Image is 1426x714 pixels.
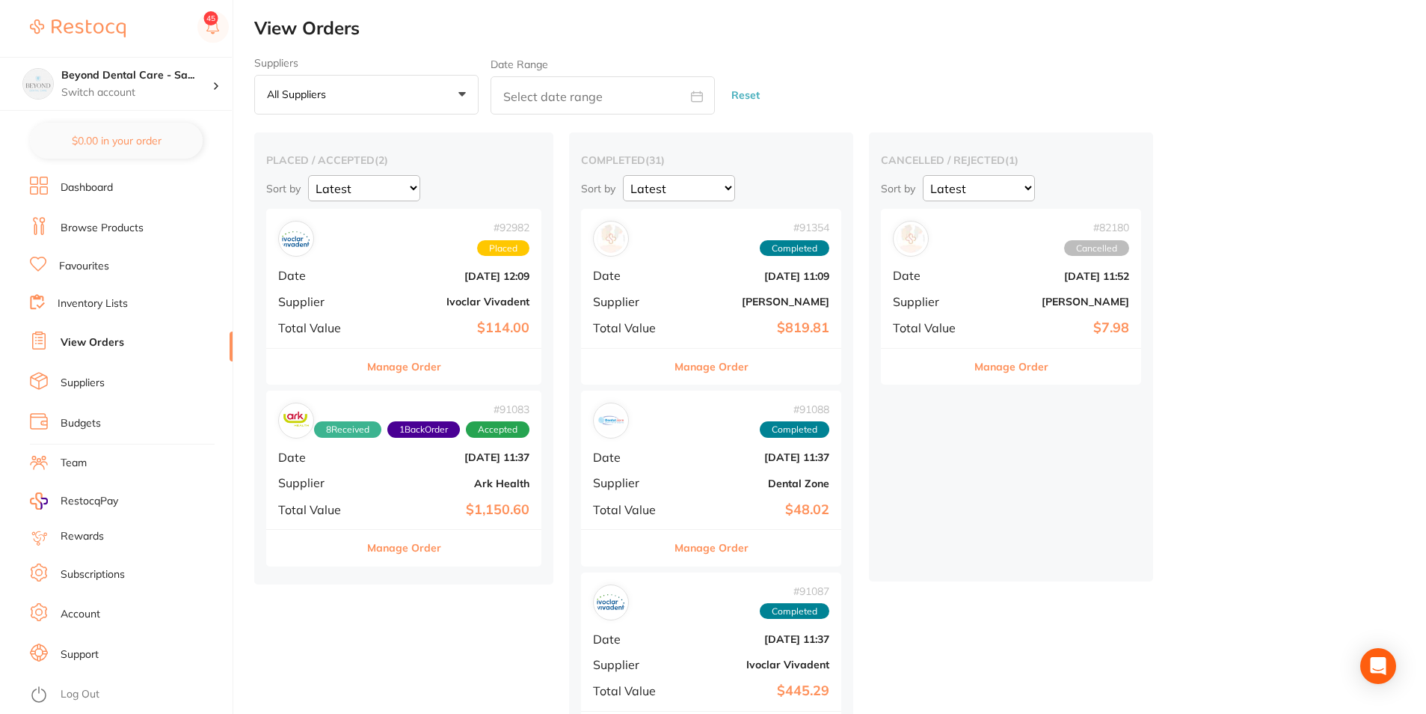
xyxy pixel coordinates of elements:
span: Placed [477,240,529,257]
a: Browse Products [61,221,144,236]
a: Favourites [59,259,109,274]
span: Completed [760,603,829,620]
b: [PERSON_NAME] [980,296,1129,308]
span: Date [593,632,668,646]
span: Date [278,451,358,464]
button: Manage Order [367,530,441,566]
a: Log Out [61,687,99,702]
h4: Beyond Dental Care - Sandstone Point [61,68,212,83]
span: Cancelled [1064,240,1129,257]
b: [DATE] 11:37 [370,451,529,463]
span: Supplier [893,295,968,308]
span: RestocqPay [61,494,118,509]
span: # 91087 [760,585,829,597]
b: [DATE] 11:52 [980,270,1129,282]
img: Ark Health [282,406,310,435]
p: Sort by [266,182,301,195]
button: Manage Order [367,349,441,385]
a: RestocqPay [30,492,118,510]
span: # 91354 [760,222,829,234]
img: Beyond Dental Care - Sandstone Point [23,69,53,99]
h2: placed / accepted ( 2 ) [266,153,541,167]
div: Open Intercom Messenger [1360,648,1396,684]
span: Supplier [593,476,668,489]
span: Total Value [278,503,358,516]
button: Manage Order [674,530,749,566]
img: Ivoclar Vivadent [597,588,625,617]
span: # 82180 [1064,222,1129,234]
span: Total Value [893,321,968,335]
a: Inventory Lists [58,296,128,311]
p: Switch account [61,85,212,100]
span: # 91083 [314,403,529,415]
h2: completed ( 31 ) [581,153,841,167]
a: Team [61,456,87,471]
span: Completed [760,421,829,438]
b: $7.98 [980,320,1129,336]
img: Ivoclar Vivadent [282,225,310,253]
b: $445.29 [680,683,829,699]
a: Restocq Logo [30,11,126,46]
b: [PERSON_NAME] [680,296,829,308]
img: Dental Zone [597,406,625,435]
h2: cancelled / rejected ( 1 ) [881,153,1141,167]
span: Back orders [387,421,460,438]
span: Completed [760,240,829,257]
b: $114.00 [370,320,529,336]
label: Date Range [491,58,548,70]
p: Sort by [881,182,915,195]
span: Accepted [466,421,529,438]
span: Date [893,269,968,282]
span: Total Value [593,503,668,516]
a: View Orders [61,335,124,350]
img: RestocqPay [30,492,48,510]
span: Supplier [593,658,668,671]
div: Ark Health#910838Received1BackOrderAcceptedDate[DATE] 11:37SupplierArk HealthTotal Value$1,150.60... [266,391,541,567]
a: Rewards [61,529,104,544]
b: Dental Zone [680,477,829,489]
a: Support [61,647,99,662]
button: $0.00 in your order [30,123,203,159]
label: Suppliers [254,57,479,69]
span: # 92982 [477,222,529,234]
a: Account [61,607,100,622]
img: Adam Dental [897,225,925,253]
span: Total Value [593,321,668,335]
input: Select date range [491,76,715,115]
h2: View Orders [254,18,1426,39]
a: Subscriptions [61,567,125,582]
img: Adam Dental [597,225,625,253]
b: Ivoclar Vivadent [680,659,829,671]
span: Received [314,421,381,438]
span: Supplier [593,295,668,308]
p: Sort by [581,182,615,195]
span: Total Value [278,321,358,335]
button: Manage Order [974,349,1048,385]
b: [DATE] 11:37 [680,451,829,463]
button: Reset [727,76,764,115]
span: Date [278,269,358,282]
b: Ivoclar Vivadent [370,296,529,308]
b: [DATE] 11:37 [680,633,829,645]
b: [DATE] 12:09 [370,270,529,282]
button: All suppliers [254,75,479,115]
p: All suppliers [267,88,332,101]
a: Budgets [61,416,101,431]
a: Suppliers [61,376,105,391]
span: Total Value [593,684,668,698]
b: [DATE] 11:09 [680,270,829,282]
b: Ark Health [370,477,529,489]
b: $48.02 [680,502,829,518]
span: Date [593,269,668,282]
b: $1,150.60 [370,502,529,518]
span: Date [593,451,668,464]
span: Supplier [278,295,358,308]
span: # 91088 [760,403,829,415]
button: Manage Order [674,349,749,385]
button: Log Out [30,683,228,707]
span: Supplier [278,476,358,489]
a: Dashboard [61,180,113,195]
div: Ivoclar Vivadent#92982PlacedDate[DATE] 12:09SupplierIvoclar VivadentTotal Value$114.00Manage Order [266,209,541,385]
img: Restocq Logo [30,19,126,37]
b: $819.81 [680,320,829,336]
